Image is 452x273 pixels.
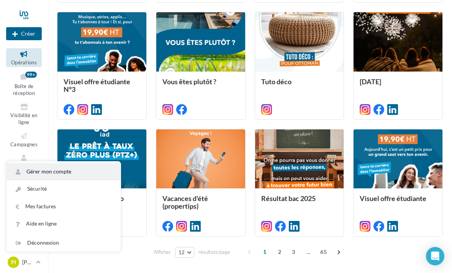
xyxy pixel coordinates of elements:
button: 12 [175,247,195,258]
a: Gérer mon compte [7,163,121,180]
span: résultats/page [198,248,230,256]
span: 65 [317,246,330,258]
span: Boîte de réception [13,83,35,96]
span: Vous êtes plutôt ? [162,77,216,86]
p: [PERSON_NAME] [22,258,33,266]
a: PI [PERSON_NAME] [6,255,42,270]
div: Nouvelle campagne [6,27,42,40]
span: 2 [273,246,286,258]
span: Campagnes [10,141,38,147]
span: [DATE] [360,77,381,86]
span: Opérations [11,59,37,65]
a: Mes factures [7,198,121,215]
div: 99+ [25,72,37,78]
span: 1 [259,246,271,258]
a: Boîte de réception99+ [6,70,42,98]
span: ... [302,246,314,258]
div: Open Intercom Messenger [426,247,444,265]
a: Aide en ligne [7,215,121,232]
span: Visuel offre étudiante N°3 [64,77,130,93]
a: Visibilité en ligne [6,101,42,127]
span: Vacances d'été (propertips) [162,194,208,210]
a: Sécurité [7,180,121,198]
div: Déconnexion [7,234,121,252]
span: Tuto déco [261,77,292,86]
span: Visuel offre étudiante [360,194,426,203]
a: Campagnes [6,130,42,149]
span: Afficher [154,248,171,256]
button: Créer [6,27,42,40]
a: Opérations [6,48,42,67]
span: PI [11,258,16,266]
span: Résultat bac 2025 [261,194,316,203]
a: Contacts [6,152,42,171]
span: 3 [287,246,300,258]
span: 12 [179,249,185,255]
span: Visibilité en ligne [10,112,37,126]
